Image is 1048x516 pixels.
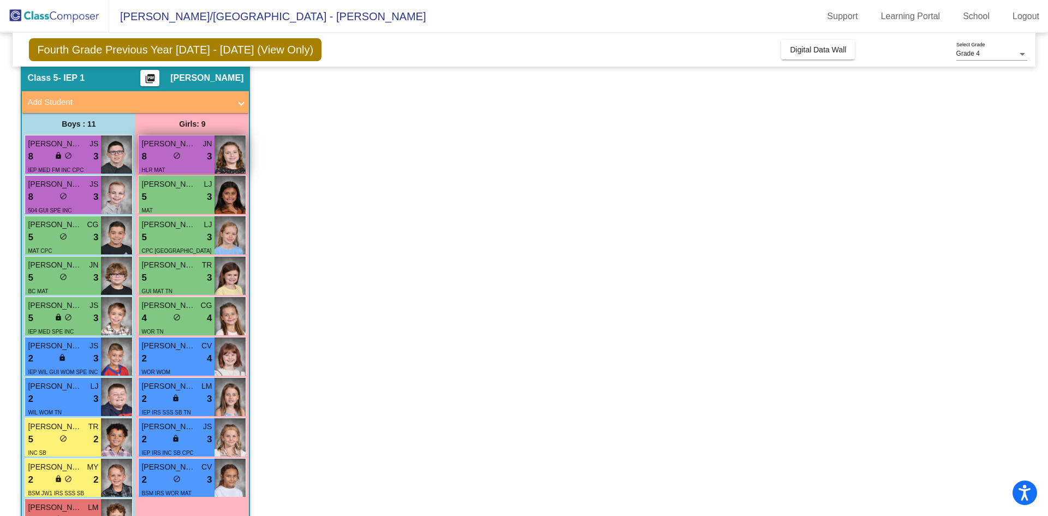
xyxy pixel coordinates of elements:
div: Girls: 9 [135,113,249,135]
button: Digital Data Wall [781,40,855,60]
span: do_not_disturb_alt [173,313,181,321]
span: [PERSON_NAME] [141,138,196,150]
span: IEP WIL GUI WOM SPE INC SB [28,369,98,387]
button: Print Students Details [140,70,159,86]
span: 3 [207,432,212,447]
span: 4 [207,352,212,366]
span: 3 [207,190,212,204]
span: 3 [93,311,98,325]
span: LJ [91,381,99,392]
span: do_not_disturb_alt [59,192,67,200]
span: 8 [141,150,146,164]
span: 5 [141,271,146,285]
span: JS [90,179,98,190]
span: INC SB [GEOGRAPHIC_DATA] [28,450,85,467]
span: lock [172,394,180,402]
span: 5 [28,271,33,285]
span: 3 [207,150,212,164]
span: TR [88,421,99,432]
span: CPC [GEOGRAPHIC_DATA] [141,248,211,254]
span: 3 [207,271,212,285]
span: 3 [207,230,212,245]
span: do_not_disturb_alt [64,152,72,159]
span: 5 [141,230,146,245]
span: [PERSON_NAME] [28,461,82,473]
span: LM [88,502,98,513]
span: [PERSON_NAME] [28,138,82,150]
span: [PERSON_NAME] [28,179,82,190]
span: [PERSON_NAME] [28,300,82,311]
span: MY [87,461,98,473]
mat-panel-title: Add Student [27,96,230,109]
span: 3 [93,352,98,366]
span: CG [87,219,98,230]
span: IEP MED SPE INC [28,329,74,335]
span: [PERSON_NAME] [28,259,82,271]
span: 4 [141,311,146,325]
span: 3 [93,150,98,164]
span: Grade 4 [956,50,980,57]
span: 3 [93,190,98,204]
span: - IEP 1 [58,73,85,84]
span: 8 [28,150,33,164]
span: do_not_disturb_alt [64,475,72,483]
span: [PERSON_NAME] [28,421,82,432]
span: [PERSON_NAME] [141,340,196,352]
span: JN [89,259,98,271]
span: lock [55,475,62,483]
span: TR [202,259,212,271]
span: [PERSON_NAME] [28,219,82,230]
span: IEP MED FM INC CPC [28,167,84,173]
span: do_not_disturb_alt [64,313,72,321]
span: 504 GUI SPE INC [28,207,72,213]
span: do_not_disturb_alt [59,233,67,240]
span: BSM IRS WOR MAT [141,490,191,496]
span: 5 [141,190,146,204]
span: MAT [141,207,152,213]
span: [PERSON_NAME] [141,421,196,432]
span: JS [90,340,98,352]
span: 2 [141,352,146,366]
span: 5 [28,432,33,447]
span: [PERSON_NAME] [28,381,82,392]
span: WOR WOM [141,369,170,375]
span: WIL WOM TN [28,410,62,416]
span: 3 [93,392,98,406]
a: Learning Portal [872,8,949,25]
span: lock [172,435,180,442]
span: LJ [204,179,212,190]
div: Boys : 11 [22,113,135,135]
span: 8 [28,190,33,204]
span: 2 [93,432,98,447]
span: 4 [207,311,212,325]
span: 2 [141,473,146,487]
span: JS [90,300,98,311]
span: [PERSON_NAME] [141,381,196,392]
span: 2 [28,352,33,366]
span: [PERSON_NAME] [141,219,196,230]
span: [PERSON_NAME] [141,461,196,473]
span: HLR MAT [141,167,165,173]
span: [PERSON_NAME] [141,300,196,311]
span: lock [55,152,62,159]
span: [PERSON_NAME] [141,179,196,190]
span: [PERSON_NAME] [28,340,82,352]
span: GUI MAT TN [141,288,172,294]
span: 3 [93,230,98,245]
span: CG [200,300,212,311]
span: lock [58,354,66,361]
span: Class 5 [27,73,58,84]
span: 2 [93,473,98,487]
span: BC MAT [28,288,48,294]
span: [PERSON_NAME]/[GEOGRAPHIC_DATA] - [PERSON_NAME] [109,8,426,25]
span: 3 [207,392,212,406]
span: lock [55,313,62,321]
span: do_not_disturb_alt [173,152,181,159]
span: 5 [28,230,33,245]
mat-expansion-panel-header: Add Student [22,91,249,113]
span: JN [203,138,212,150]
span: [PERSON_NAME] [28,502,82,513]
span: [PERSON_NAME] [170,73,243,84]
a: Logout [1004,8,1048,25]
span: 2 [141,432,146,447]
